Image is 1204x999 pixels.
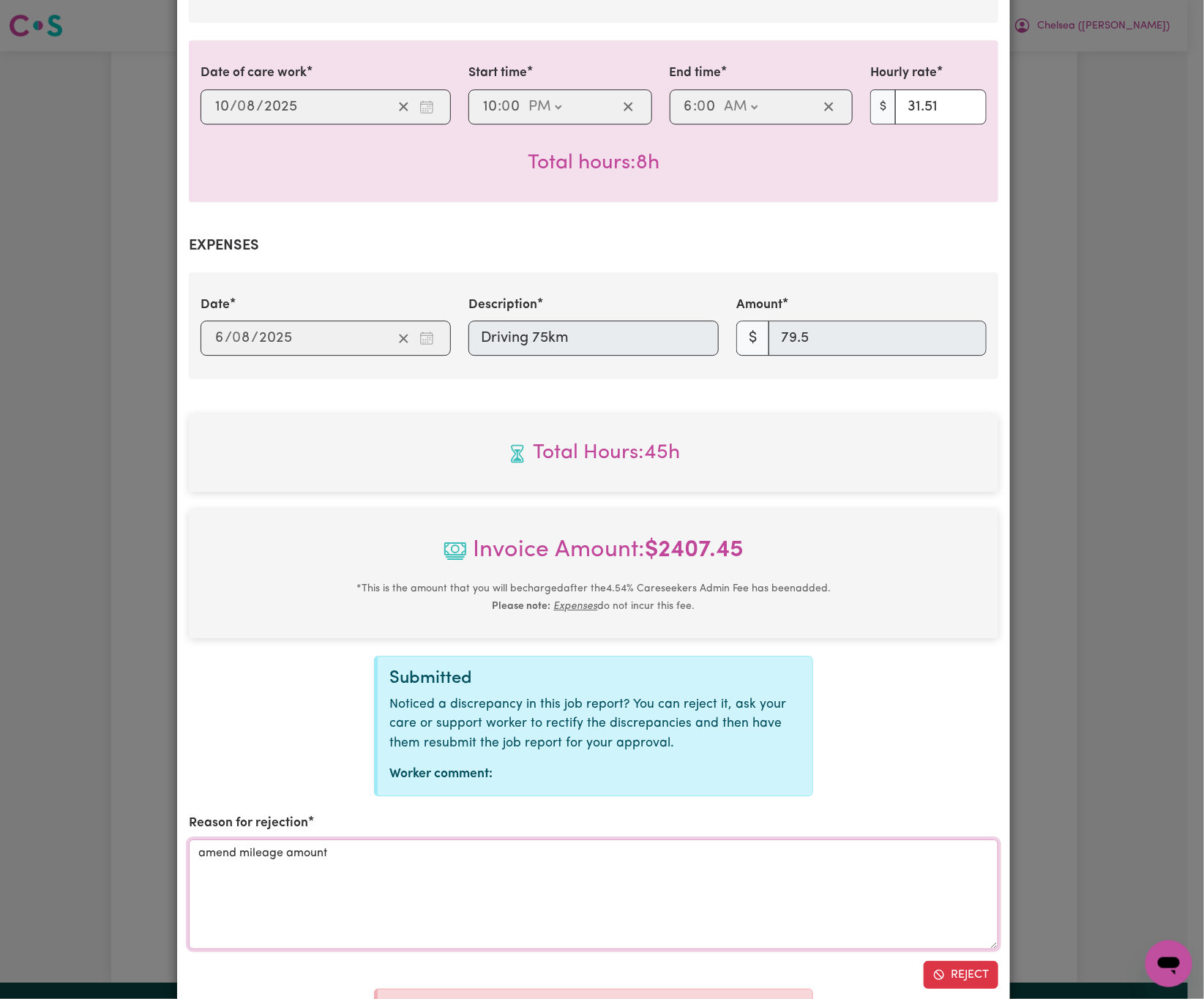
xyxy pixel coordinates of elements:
span: 0 [501,100,510,114]
span: Invoice Amount: [201,533,987,580]
iframe: Button to launch messaging window [1145,940,1192,987]
strong: Worker comment: [389,768,493,780]
label: Date [201,296,230,315]
span: $ [870,89,896,124]
b: Please note: [493,601,551,612]
label: Hourly rate [870,64,937,83]
span: / [225,330,232,346]
textarea: amend mileage amount [189,839,998,949]
span: 0 [237,100,246,114]
input: -- [698,96,717,118]
input: ---- [263,96,298,118]
button: Enter the date of expense [415,327,438,349]
input: -- [214,96,230,118]
b: $ 2407.45 [645,539,744,562]
span: 0 [232,331,241,345]
span: / [230,99,237,115]
input: -- [233,327,251,349]
input: -- [502,96,521,118]
button: Enter the date of care work [415,96,438,118]
input: -- [238,96,256,118]
label: End time [670,64,722,83]
span: / [256,99,263,115]
input: -- [482,96,498,118]
input: -- [684,96,694,118]
input: -- [214,327,225,349]
button: Reject job report [924,961,998,989]
span: 0 [698,100,706,114]
label: Start time [468,64,527,83]
input: ---- [258,327,293,349]
span: : [498,99,501,115]
span: Submitted [389,670,472,687]
button: Clear date [392,96,415,118]
input: Driving 75km [468,321,719,356]
label: Reason for rejection [189,814,308,833]
button: Clear date [392,327,415,349]
label: Description [468,296,537,315]
u: Expenses [554,601,598,612]
span: : [694,99,698,115]
label: Date of care work [201,64,307,83]
label: Amount [736,296,782,315]
h2: Expenses [189,237,998,255]
span: $ [736,321,769,356]
small: This is the amount that you will be charged after the 4.54 % Careseekers Admin Fee has been added... [356,583,831,612]
span: Total hours worked: 8 hours [528,153,659,173]
span: Total hours worked: 45 hours [201,438,987,468]
span: / [251,330,258,346]
p: Noticed a discrepancy in this job report? You can reject it, ask your care or support worker to r... [389,695,801,753]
